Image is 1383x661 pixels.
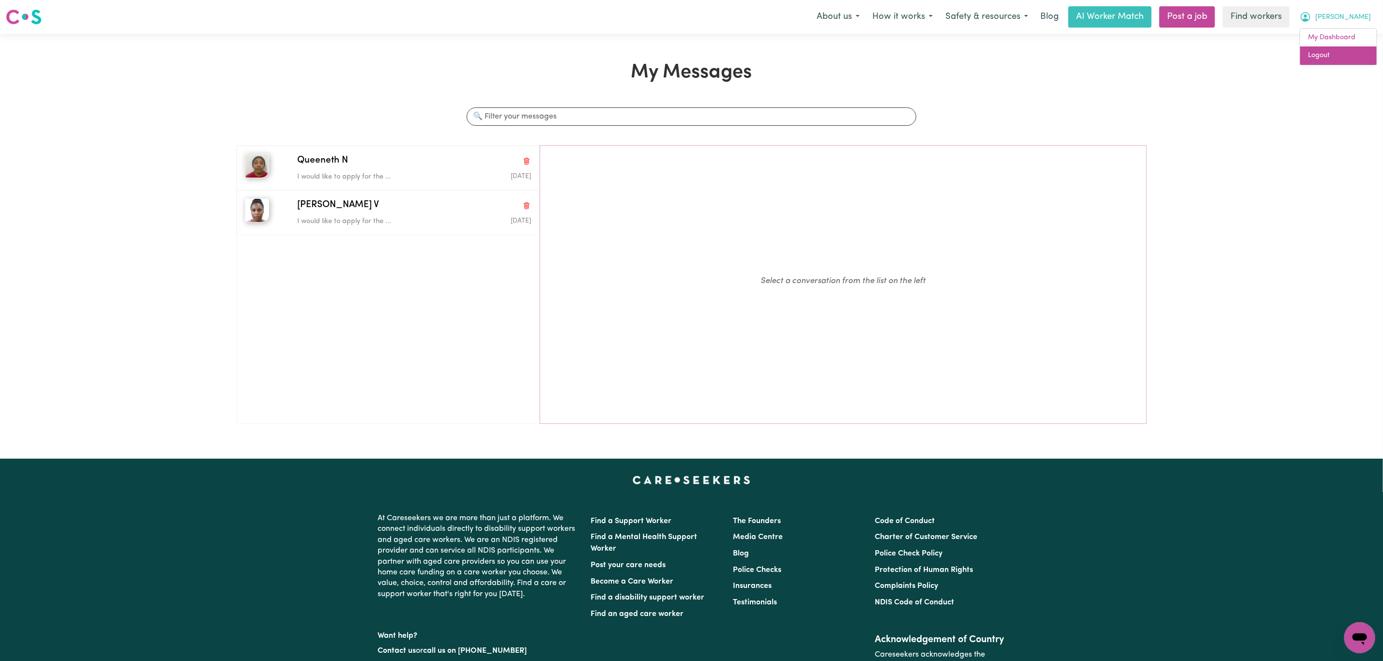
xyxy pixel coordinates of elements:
[6,6,42,28] a: Careseekers logo
[511,173,531,180] span: Message sent on September 0, 2025
[875,550,942,557] a: Police Check Policy
[297,198,379,212] span: [PERSON_NAME] V
[237,190,539,235] button: Millicent V[PERSON_NAME] VDelete conversationI would like to apply for the ...Message sent on Sep...
[1223,6,1290,28] a: Find workers
[1300,28,1377,65] div: My Account
[733,533,783,541] a: Media Centre
[733,599,777,606] a: Testimonials
[733,566,781,574] a: Police Checks
[378,647,416,655] a: Contact us
[378,509,579,603] p: At Careseekers we are more than just a platform. We connect individuals directly to disability su...
[633,476,750,484] a: Careseekers home page
[1344,622,1375,653] iframe: Button to launch messaging window, conversation in progress
[1315,12,1371,23] span: [PERSON_NAME]
[733,582,772,590] a: Insurances
[733,517,781,525] a: The Founders
[237,146,539,190] button: Queeneth NQueeneth NDelete conversationI would like to apply for the ...Message sent on September...
[1068,6,1152,28] a: AI Worker Match
[591,594,705,601] a: Find a disability support worker
[591,533,698,553] a: Find a Mental Health Support Worker
[591,517,672,525] a: Find a Support Worker
[810,7,866,27] button: About us
[875,533,977,541] a: Charter of Customer Service
[1300,46,1377,65] a: Logout
[245,198,269,223] img: Millicent V
[733,550,749,557] a: Blog
[1293,7,1377,27] button: My Account
[591,561,666,569] a: Post your care needs
[297,154,348,168] span: Queeneth N
[236,61,1147,84] h1: My Messages
[297,216,453,227] p: I would like to apply for the ...
[378,627,579,641] p: Want help?
[1300,29,1377,47] a: My Dashboard
[591,578,674,586] a: Become a Care Worker
[378,642,579,660] p: or
[297,172,453,182] p: I would like to apply for the ...
[522,199,531,212] button: Delete conversation
[467,107,916,126] input: 🔍 Filter your messages
[875,599,954,606] a: NDIS Code of Conduct
[591,610,684,618] a: Find an aged care worker
[760,277,926,285] em: Select a conversation from the list on the left
[875,582,938,590] a: Complaints Policy
[1034,6,1064,28] a: Blog
[424,647,527,655] a: call us on [PHONE_NUMBER]
[1159,6,1215,28] a: Post a job
[875,517,935,525] a: Code of Conduct
[866,7,939,27] button: How it works
[939,7,1034,27] button: Safety & resources
[522,154,531,167] button: Delete conversation
[245,154,269,178] img: Queeneth N
[875,566,973,574] a: Protection of Human Rights
[875,634,1005,646] h2: Acknowledgement of Country
[511,218,531,224] span: Message sent on September 4, 2025
[6,8,42,26] img: Careseekers logo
